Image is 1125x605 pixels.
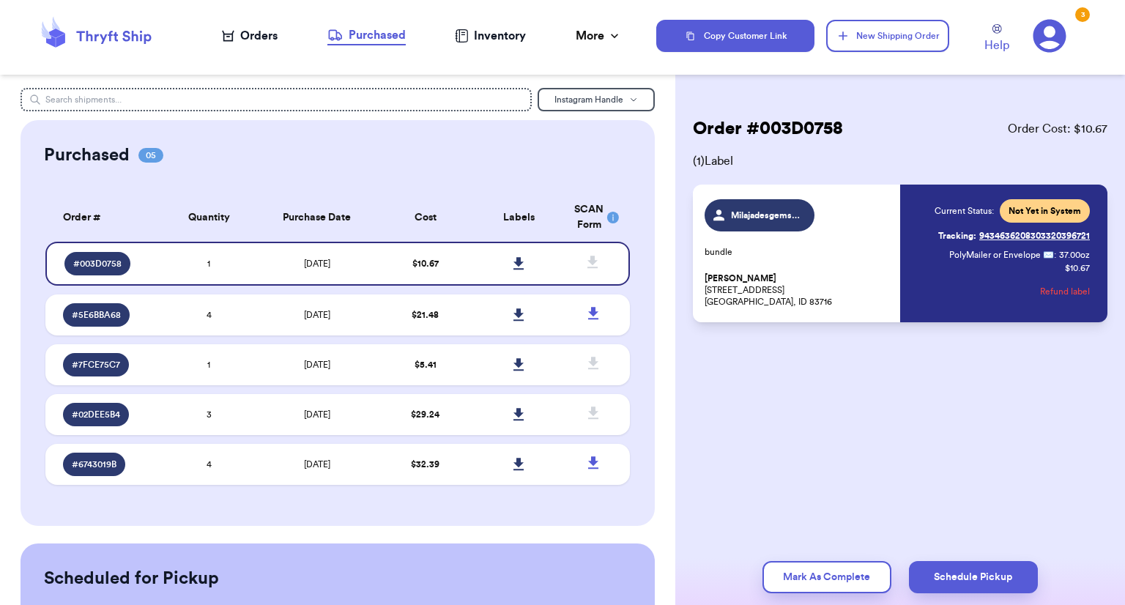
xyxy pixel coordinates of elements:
a: Inventory [455,27,526,45]
span: $ 32.39 [411,460,439,469]
span: PolyMailer or Envelope ✉️ [949,250,1054,259]
h2: Order # 003D0758 [693,117,843,141]
span: ( 1 ) Label [693,152,1107,170]
span: [DATE] [304,460,330,469]
p: $ 10.67 [1065,262,1090,274]
a: Tracking:9434636208303320396721 [938,224,1090,248]
th: Quantity [162,193,256,242]
span: 4 [207,311,212,319]
th: Labels [472,193,565,242]
input: Search shipments... [21,88,532,111]
span: $ 29.24 [411,410,439,419]
span: # 5E6BBA68 [72,309,121,321]
div: More [576,27,622,45]
span: [DATE] [304,259,330,268]
a: 3 [1033,19,1066,53]
button: Copy Customer Link [656,20,814,52]
span: Milajadesgemsshop [731,209,801,221]
p: bundle [705,246,891,258]
th: Order # [45,193,163,242]
button: Mark As Complete [762,561,891,593]
span: Instagram Handle [554,95,623,104]
span: Order Cost: $ 10.67 [1008,120,1107,138]
span: # 003D0758 [73,258,122,270]
button: Schedule Pickup [909,561,1038,593]
th: Cost [379,193,472,242]
div: 3 [1075,7,1090,22]
a: Help [984,24,1009,54]
span: 1 [207,360,210,369]
span: $ 21.48 [412,311,439,319]
span: : [1054,249,1056,261]
span: 3 [207,410,212,419]
span: [DATE] [304,410,330,419]
span: [DATE] [304,360,330,369]
span: Current Status: [935,205,994,217]
span: # 7FCE75C7 [72,359,120,371]
span: [DATE] [304,311,330,319]
span: 37.00 oz [1059,249,1090,261]
div: Purchased [327,26,406,44]
div: SCAN Form [574,202,612,233]
h2: Purchased [44,144,130,167]
span: [PERSON_NAME] [705,273,776,284]
span: 1 [207,259,210,268]
span: # 02DEE5B4 [72,409,120,420]
button: Refund label [1040,275,1090,308]
span: $ 5.41 [415,360,437,369]
th: Purchase Date [256,193,379,242]
span: Not Yet in System [1009,205,1081,217]
span: Tracking: [938,230,976,242]
span: Help [984,37,1009,54]
span: # 6743019B [72,459,116,470]
p: [STREET_ADDRESS] [GEOGRAPHIC_DATA], ID 83716 [705,272,891,308]
h2: Scheduled for Pickup [44,567,219,590]
span: $ 10.67 [412,259,439,268]
button: New Shipping Order [826,20,949,52]
a: Purchased [327,26,406,45]
span: 05 [138,148,163,163]
a: Orders [222,27,278,45]
span: 4 [207,460,212,469]
button: Instagram Handle [538,88,655,111]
